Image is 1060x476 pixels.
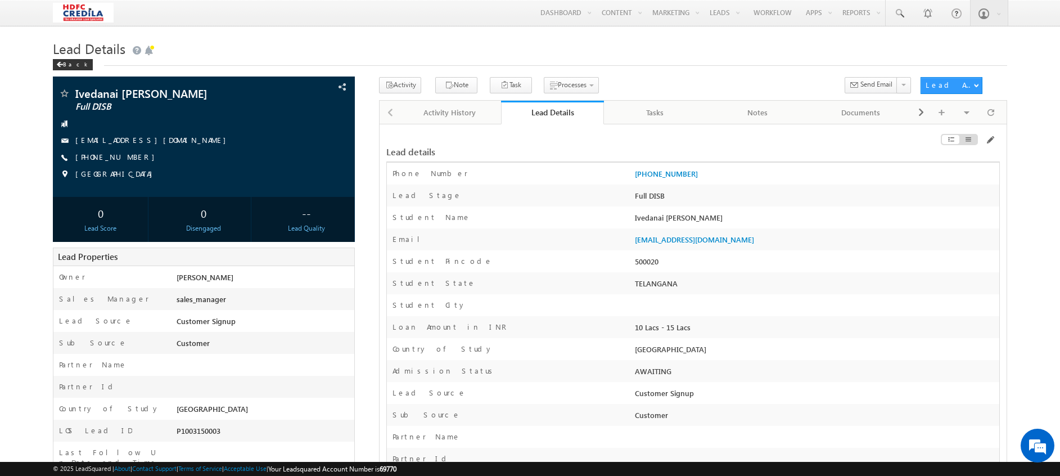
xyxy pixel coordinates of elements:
a: [PHONE_NUMBER] [75,152,160,161]
label: Sales Manager [59,294,149,304]
button: Task [490,77,532,93]
a: Back [53,59,98,68]
a: [EMAIL_ADDRESS][DOMAIN_NAME] [635,235,754,244]
div: Lead Actions [926,80,973,90]
label: Partner Id [59,381,117,392]
span: Ivedanai [PERSON_NAME] [75,88,264,99]
a: [EMAIL_ADDRESS][DOMAIN_NAME] [75,135,232,145]
a: Acceptable Use [224,465,267,472]
div: TELANGANA [632,278,999,294]
span: Your Leadsquared Account Number is [268,465,396,473]
div: Documents [819,106,903,119]
span: Lead Details [53,39,125,57]
span: Full DISB [75,101,264,113]
div: Ivedanai [PERSON_NAME] [632,212,999,228]
a: Tasks [604,101,707,124]
span: [GEOGRAPHIC_DATA] [75,169,158,180]
label: Student Pincode [393,256,493,266]
div: Lead details [386,147,790,157]
label: Country of Study [59,403,160,414]
label: Lead Source [393,388,466,398]
div: Activity History [408,106,491,119]
div: sales_manager [174,294,354,309]
button: Processes [544,77,599,93]
label: Student City [393,300,466,310]
div: Customer Signup [632,388,999,403]
div: Customer [632,410,999,425]
div: Customer [174,338,354,353]
label: Last Follow Up Date and Time [59,447,162,468]
label: Partner Name [59,360,127,370]
div: Tasks [613,106,697,119]
a: About [114,465,130,472]
div: Notes [716,106,800,119]
label: Phone Number [393,168,468,178]
div: 0 [56,203,145,223]
span: 69770 [380,465,396,473]
a: Activity History [399,101,502,124]
div: 500020 [632,256,999,272]
a: Notes [707,101,810,124]
a: Lead Details [501,101,604,124]
div: [GEOGRAPHIC_DATA] [632,344,999,360]
button: Send Email [845,77,897,93]
label: Country of Study [393,344,493,354]
a: Documents [810,101,913,124]
label: Owner [59,272,85,282]
button: Activity [379,77,421,93]
label: Student Name [393,212,471,222]
span: [PERSON_NAME] [177,272,233,282]
a: Terms of Service [178,465,222,472]
div: Customer Signup [174,316,354,331]
div: Lead Score [56,223,145,233]
div: Full DISB [632,190,999,206]
label: Loan Amount in INR [393,322,509,332]
div: [GEOGRAPHIC_DATA] [174,403,354,419]
a: Contact Support [132,465,177,472]
label: Lead Source [59,316,133,326]
label: Sub Source [393,410,461,420]
div: Disengaged [159,223,249,233]
div: 0 [159,203,249,223]
label: Partner Name [393,432,461,442]
img: Custom Logo [53,3,113,23]
span: Lead Properties [58,251,118,262]
div: Lead Quality [262,223,351,233]
label: Lead Stage [393,190,462,200]
button: Note [435,77,477,93]
span: Processes [558,80,587,89]
div: Back [53,59,93,70]
div: Lead Details [509,107,596,118]
label: Email [393,234,428,244]
span: Send Email [860,79,892,89]
div: P1003150003 [174,425,354,441]
div: 10 Lacs - 15 Lacs [632,322,999,338]
button: Lead Actions [921,77,982,94]
span: © 2025 LeadSquared | | | | | [53,464,396,474]
label: Sub Source [59,338,127,348]
label: LOS Lead ID [59,425,132,435]
div: AWAITING [632,366,999,381]
div: -- [262,203,351,223]
label: Partner Id [393,453,450,464]
label: Student State [393,278,476,288]
label: Admission Status [393,366,497,376]
a: [PHONE_NUMBER] [635,169,698,178]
